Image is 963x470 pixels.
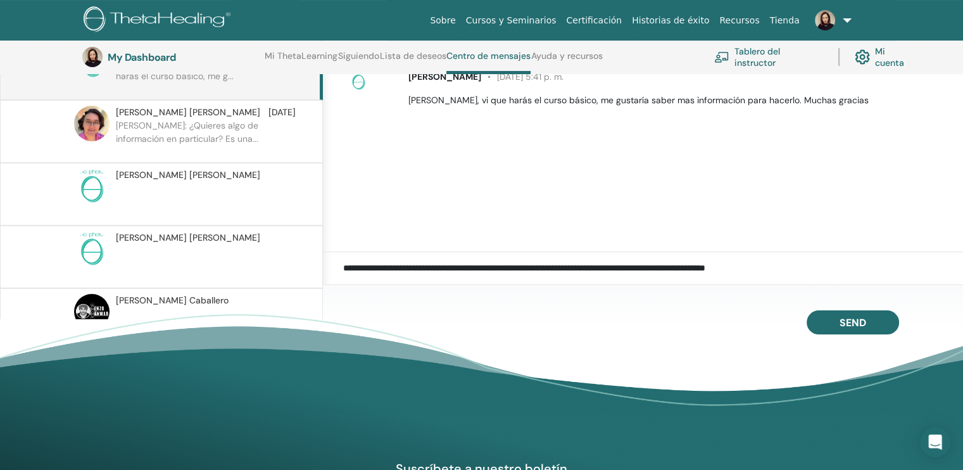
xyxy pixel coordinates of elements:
span: [PERSON_NAME] [PERSON_NAME] [116,168,260,182]
span: [PERSON_NAME] [PERSON_NAME] [116,231,260,245]
p: [PERSON_NAME]: [PERSON_NAME], vi que harás el curso básico, me g... [116,56,299,94]
img: no-photo.png [74,231,110,267]
img: no-photo.png [348,70,368,91]
a: Centro de mensajes [446,51,531,74]
a: Recursos [714,9,764,32]
img: no-photo.png [74,168,110,204]
span: [PERSON_NAME] [PERSON_NAME] [116,106,260,119]
div: Open Intercom Messenger [920,427,950,457]
a: Mi cuenta [855,43,917,71]
span: [DATE] 5:41 p. m. [481,71,563,82]
p: [PERSON_NAME], vi que harás el curso básico, me gustaría saber mas información para hacerlo. Much... [408,94,948,107]
img: default.jpg [815,10,835,30]
a: Sobre [425,9,460,32]
img: default.jpg [74,106,110,141]
a: Mi ThetaLearning [265,51,337,71]
a: Tienda [765,9,805,32]
p: [PERSON_NAME]: ¿Quieres algo de información en particular? Es una... [116,119,299,157]
img: default.jpg [74,294,110,329]
img: default.jpg [82,47,103,67]
a: Ayuda y recursos [531,51,603,71]
span: [PERSON_NAME] Caballero [116,294,229,307]
a: Lista de deseos [380,51,446,71]
a: Certificación [561,9,627,32]
a: Siguiendo [338,51,379,71]
a: Tablero del instructor [714,43,823,71]
span: [PERSON_NAME] [408,71,481,82]
img: logo.png [84,6,235,35]
h3: My Dashboard [108,51,234,63]
button: Send [807,310,899,334]
a: Historias de éxito [627,9,714,32]
span: Send [840,316,866,329]
img: chalkboard-teacher.svg [714,51,729,63]
a: Cursos y Seminarios [461,9,562,32]
span: [DATE] [268,106,296,119]
img: cog.svg [855,46,870,68]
